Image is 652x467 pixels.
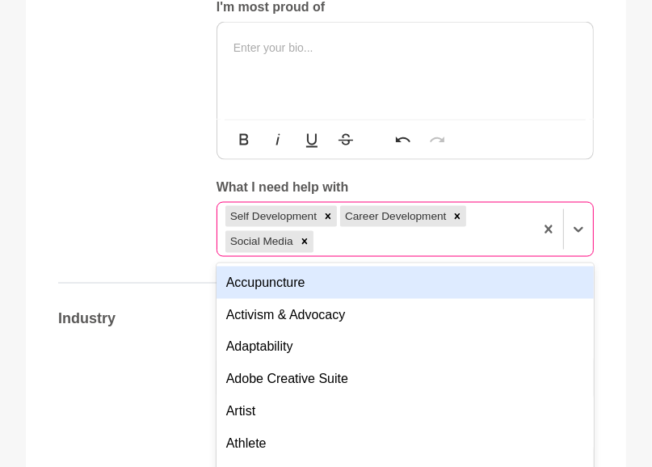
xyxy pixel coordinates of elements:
[229,124,259,156] button: Bold (Ctrl+B)
[217,299,594,331] div: Activism & Advocacy
[217,267,594,299] div: Accupuncture
[263,124,293,156] button: Italic (Ctrl+I)
[388,124,419,156] button: Undo (Ctrl+Z)
[422,124,452,156] button: Redo (Ctrl+Shift+Z)
[217,428,594,461] div: Athlete
[217,364,594,396] div: Adobe Creative Suite
[217,179,594,196] h5: What I need help with
[58,309,184,328] h4: Industry
[330,124,361,156] button: Strikethrough (Ctrl+S)
[217,396,594,428] div: Artist
[225,206,319,227] div: Self Development
[297,124,327,156] button: Underline (Ctrl+U)
[225,231,296,252] div: Social Media
[217,331,594,364] div: Adaptability
[340,206,448,227] div: Career Development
